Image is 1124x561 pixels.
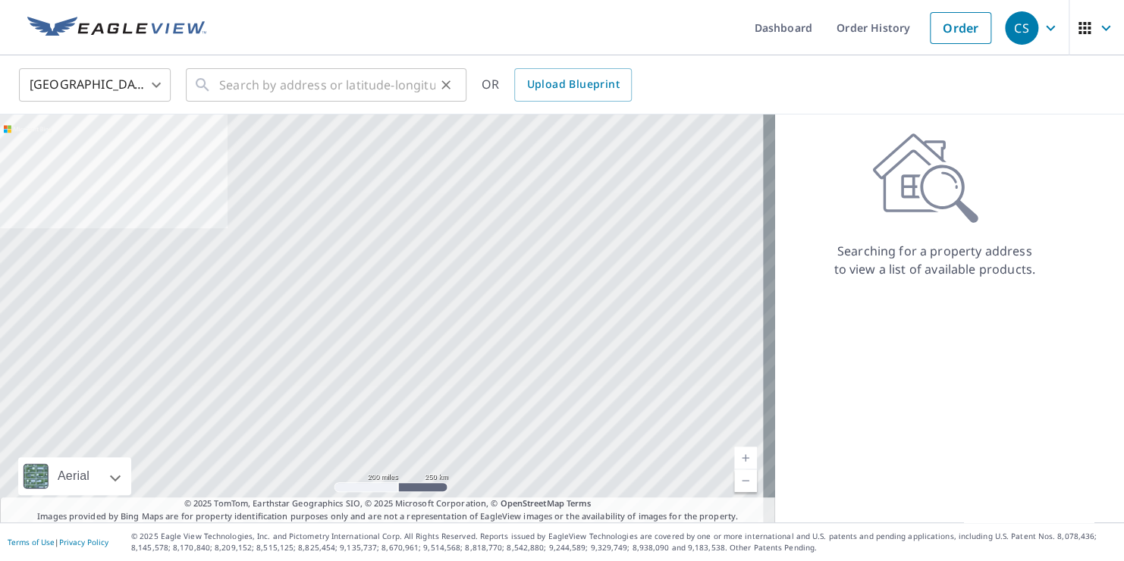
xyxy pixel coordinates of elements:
div: CS [1005,11,1038,45]
a: Current Level 5, Zoom Out [734,469,757,492]
img: EV Logo [27,17,206,39]
a: Upload Blueprint [514,68,631,102]
div: OR [482,68,632,102]
div: Aerial [53,457,94,495]
a: Current Level 5, Zoom In [734,447,757,469]
a: OpenStreetMap [500,497,564,509]
p: © 2025 Eagle View Technologies, Inc. and Pictometry International Corp. All Rights Reserved. Repo... [131,531,1116,553]
input: Search by address or latitude-longitude [219,64,435,106]
a: Privacy Policy [59,537,108,547]
span: © 2025 TomTom, Earthstar Geographics SIO, © 2025 Microsoft Corporation, © [184,497,592,510]
p: Searching for a property address to view a list of available products. [833,242,1036,278]
span: Upload Blueprint [526,75,619,94]
a: Order [930,12,991,44]
p: | [8,537,108,547]
button: Clear [435,74,457,96]
div: [GEOGRAPHIC_DATA] [19,64,171,106]
a: Terms [567,497,592,509]
a: Terms of Use [8,537,55,547]
div: Aerial [18,457,131,495]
